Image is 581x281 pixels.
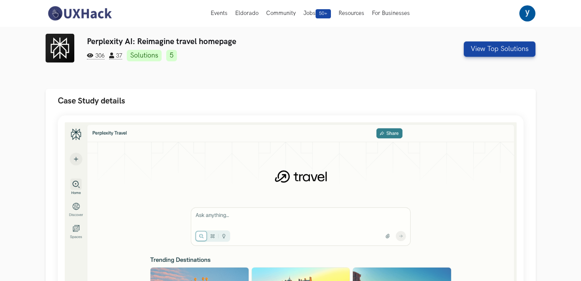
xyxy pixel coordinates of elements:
h3: Perplexity AI: Reimagine travel homepage [87,37,411,46]
a: Solutions [127,50,162,61]
button: Case Study details [46,89,536,113]
span: Case Study details [58,96,125,106]
span: 50+ [316,9,331,18]
img: Perplexity AI logo [46,34,74,62]
img: UXHack-logo.png [46,5,114,21]
img: Your profile pic [519,5,535,21]
a: 5 [166,50,177,61]
span: 37 [109,53,122,59]
span: 306 [87,53,105,59]
button: View Top Solutions [464,41,535,57]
